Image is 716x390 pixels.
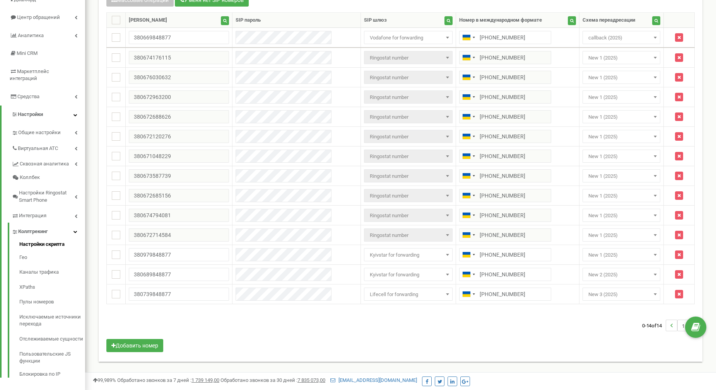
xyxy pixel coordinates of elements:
[583,268,660,281] span: New 2 (2025)
[18,129,61,136] span: Общие настройки
[12,171,85,184] a: Коллбек
[460,268,477,281] div: Telephone country code
[460,209,477,221] div: Telephone country code
[20,174,40,181] span: Коллбек
[364,17,387,24] div: SIP шлюз
[459,169,551,182] input: 050 123 4567
[364,150,453,163] span: Ringostat number
[367,289,450,300] span: Lifecell for forwarding
[364,130,453,143] span: Ringostat number
[459,150,551,163] input: 050 123 4567
[367,230,450,241] span: Ringostat number
[459,209,551,222] input: 050 123 4567
[12,184,85,207] a: Настройки Ringostat Smart Phone
[19,310,85,332] a: Исключаемые источники перехода
[18,228,48,235] span: Коллтрекинг
[460,111,477,123] div: Telephone country code
[364,169,453,182] span: Ringostat number
[12,207,85,223] a: Интеграция
[2,106,85,124] a: Настройки
[460,51,477,64] div: Telephone country code
[297,377,325,383] u: 7 835 073,00
[585,171,658,182] span: New 1 (2025)
[460,229,477,241] div: Telephone country code
[367,250,450,261] span: Kyivstar for forwarding
[367,191,450,201] span: Ringostat number
[367,151,450,162] span: Ringostat number
[460,189,477,202] div: Telephone country code
[585,112,658,123] span: New 1 (2025)
[19,265,85,280] a: Каналы трафика
[364,189,453,202] span: Ringostat number
[459,248,551,261] input: 050 123 4567
[651,322,656,329] span: of
[583,209,660,222] span: New 1 (2025)
[460,249,477,261] div: Telephone country code
[17,94,39,99] span: Средства
[585,53,658,63] span: New 1 (2025)
[460,150,477,162] div: Telephone country code
[367,131,450,142] span: Ringostat number
[364,110,453,123] span: Ringostat number
[364,209,453,222] span: Ringostat number
[583,90,660,104] span: New 1 (2025)
[459,71,551,84] input: 050 123 4567
[129,17,167,24] div: [PERSON_NAME]
[583,17,635,24] div: Схема переадресации
[17,14,60,20] span: Центр обращений
[459,90,551,104] input: 050 123 4567
[583,228,660,242] span: New 1 (2025)
[585,32,658,43] span: callback (2025)
[106,339,163,352] button: Добавить номер
[367,92,450,103] span: Ringostat number
[585,191,658,201] span: New 1 (2025)
[459,268,551,281] input: 050 123 4567
[20,160,69,168] span: Сквозная аналитика
[583,71,660,84] span: New 1 (2025)
[232,13,361,28] th: SIP пароль
[367,171,450,182] span: Ringostat number
[364,51,453,64] span: Ringostat number
[585,230,658,241] span: New 1 (2025)
[583,150,660,163] span: New 1 (2025)
[367,53,450,63] span: Ringostat number
[459,189,551,202] input: 050 123 4567
[12,140,85,155] a: Виртуальная АТС
[18,111,43,117] span: Настройки
[19,295,85,310] a: Пулы номеров
[460,130,477,143] div: Telephone country code
[364,31,453,44] span: Vodafone for forwarding
[460,288,477,300] div: Telephone country code
[17,50,38,56] span: Mini CRM
[583,110,660,123] span: New 1 (2025)
[583,169,660,182] span: New 1 (2025)
[460,71,477,83] div: Telephone country code
[459,51,551,64] input: 050 123 4567
[18,145,58,152] span: Виртуальная АТС
[585,269,658,280] span: New 2 (2025)
[19,369,85,378] a: Блокировка по IP
[19,241,85,250] a: Настройки скрипта
[367,72,450,83] span: Ringostat number
[18,32,44,38] span: Аналитика
[364,268,453,281] span: Kyivstar for forwarding
[459,110,551,123] input: 050 123 4567
[19,280,85,295] a: XPaths
[459,228,551,242] input: 050 123 4567
[19,347,85,369] a: Пользовательские JS функции
[12,223,85,238] a: Коллтрекинг
[19,332,85,347] a: Отслеживаемые сущности
[459,31,551,44] input: 050 123 4567
[460,91,477,103] div: Telephone country code
[367,32,450,43] span: Vodafone for forwarding
[367,112,450,123] span: Ringostat number
[585,250,658,261] span: New 1 (2025)
[585,72,658,83] span: New 1 (2025)
[585,289,658,300] span: New 3 (2025)
[191,377,219,383] u: 1 739 149,00
[367,269,450,280] span: Kyivstar for forwarding
[585,151,658,162] span: New 1 (2025)
[330,377,417,383] a: [EMAIL_ADDRESS][DOMAIN_NAME]
[364,288,453,301] span: Lifecell for forwarding
[459,17,542,24] div: Номер в международном формате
